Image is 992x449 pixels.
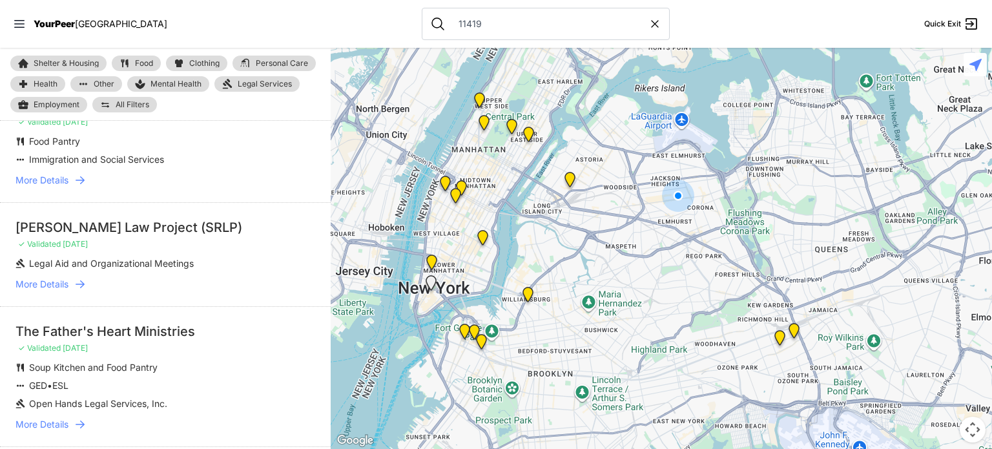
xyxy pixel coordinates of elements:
span: Quick Exit [924,19,961,29]
a: All Filters [92,97,157,112]
span: YourPeer [34,18,75,29]
a: More Details [15,174,315,187]
span: Health [34,80,57,88]
div: Richmond Hill Center, Main Office [772,330,788,351]
span: [GEOGRAPHIC_DATA] [75,18,167,29]
a: More Details [15,418,315,431]
span: ✓ Validated [18,117,61,127]
span: Open Hands Legal Services, Inc. [29,398,167,409]
span: All Filters [116,101,149,109]
span: Food [135,59,153,67]
span: Personal Care [256,59,308,67]
a: Clothing [166,56,227,71]
span: Food Pantry [29,136,80,147]
a: Quick Exit [924,16,979,32]
span: [DATE] [63,117,88,127]
span: Other [94,80,114,88]
span: Immigration and Social Services [29,154,164,165]
span: Legal Services [238,79,292,89]
a: Employment [10,97,87,112]
div: The Father's Heart Ministries [15,322,315,340]
span: Clothing [189,59,220,67]
span: Shelter & Housing [34,59,99,67]
a: Other [70,76,122,92]
span: ESL [52,380,68,391]
span: ✓ Validated [18,239,61,249]
input: Search [451,17,648,30]
span: GED [29,380,47,391]
span: Employment [34,99,79,110]
span: Soup Kitchen and Food Pantry [29,362,158,373]
span: ✓ Validated [18,343,61,353]
span: Mental Health [150,79,201,89]
span: [DATE] [63,343,88,353]
a: Open this area in Google Maps (opens a new window) [334,432,377,449]
span: • [47,380,52,391]
span: More Details [15,278,68,291]
span: More Details [15,418,68,431]
div: [PERSON_NAME] Law Project (SRLP) [15,218,315,236]
a: Personal Care [232,56,316,71]
span: More Details [15,174,68,187]
a: Shelter & Housing [10,56,107,71]
a: Food [112,56,161,71]
span: [DATE] [63,239,88,249]
div: You are here! [662,180,694,212]
button: Map camera controls [960,417,986,443]
span: Legal Aid and Organizational Meetings [29,258,194,269]
a: YourPeer[GEOGRAPHIC_DATA] [34,20,167,28]
a: Health [10,76,65,92]
a: Legal Services [214,76,300,92]
a: More Details [15,278,315,291]
a: Mental Health [127,76,209,92]
img: Google [334,432,377,449]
